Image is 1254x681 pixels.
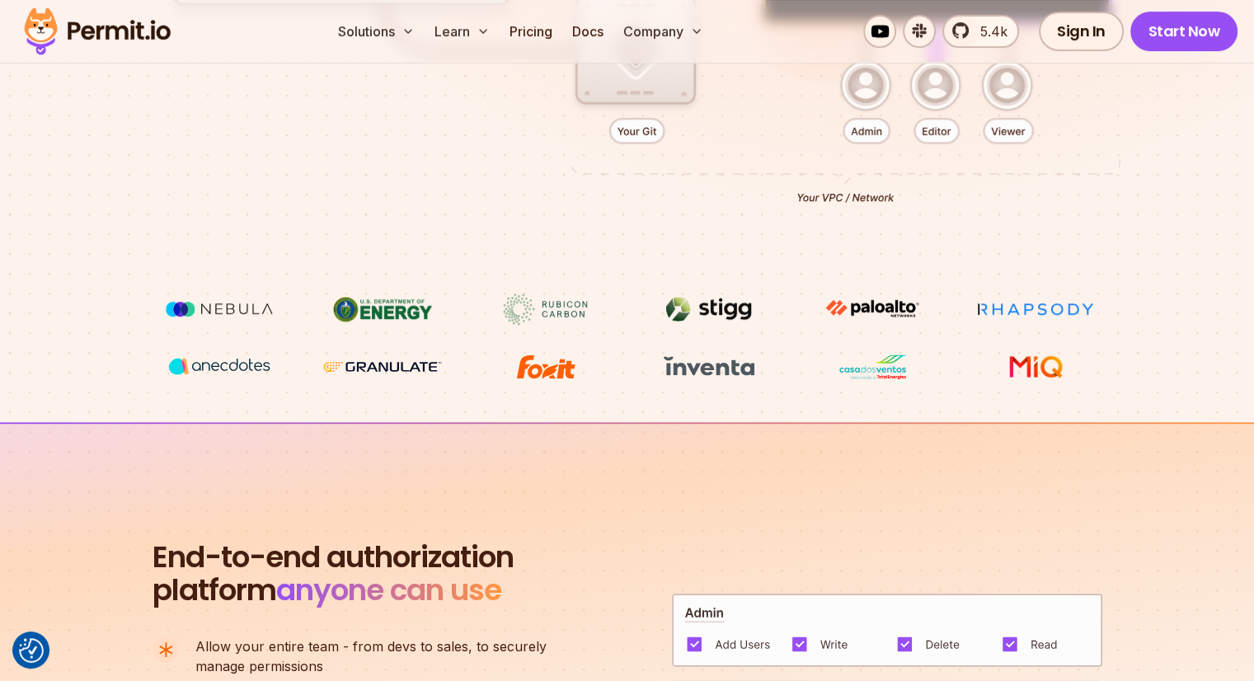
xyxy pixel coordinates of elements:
span: anyone can use [276,569,501,611]
p: manage permissions [195,636,547,676]
button: Learn [428,15,496,48]
a: 5.4k [942,15,1019,48]
img: Rhapsody Health [974,294,1097,325]
img: Granulate [321,351,444,383]
a: Docs [566,15,610,48]
span: End-to-end authorization [153,541,514,574]
img: MIQ [979,353,1091,381]
h2: platform [153,541,514,607]
img: Permit logo [16,3,178,59]
button: Company [617,15,710,48]
a: Sign In [1039,12,1124,51]
button: Consent Preferences [19,638,44,663]
img: Stigg [647,294,771,325]
a: Pricing [503,15,559,48]
span: Allow your entire team - from devs to sales, to securely [195,636,547,656]
a: Start Now [1130,12,1238,51]
img: paloalto [810,294,934,323]
img: Casa dos Ventos [810,351,934,383]
img: US department of energy [321,294,444,325]
img: Foxit [484,351,608,383]
span: 5.4k [970,21,1007,41]
button: Solutions [331,15,421,48]
img: Nebula [157,294,281,325]
img: Revisit consent button [19,638,44,663]
img: inventa [647,351,771,381]
img: vega [157,351,281,382]
img: Rubicon [484,294,608,325]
